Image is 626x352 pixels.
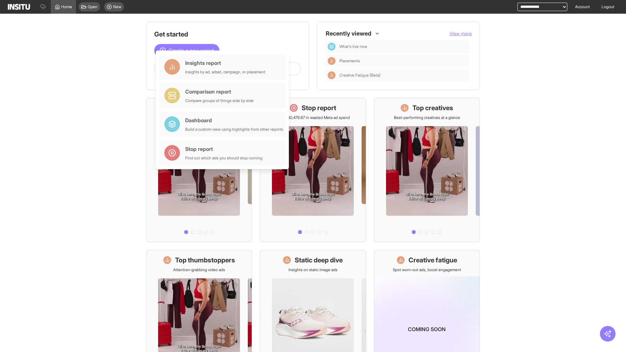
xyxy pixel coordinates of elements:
[185,98,254,103] div: Compare groups of things side by side
[146,98,252,242] a: What's live nowSee all active ads instantly
[339,44,367,49] span: What's live now
[61,4,72,9] span: Home
[185,127,283,132] div: Build a custom view using highlights from other reports
[450,31,472,36] span: View more
[412,103,453,112] h1: Top creatives
[302,103,336,112] h1: Stop report
[394,115,460,120] p: Best-performing creatives at a glance
[154,44,219,57] button: Create a new report
[339,58,360,64] span: Placements
[260,98,366,242] a: Stop reportSave £30,479.67 in wasted Meta ad spend
[8,4,30,10] img: Logo
[339,58,467,64] span: Placements
[88,4,97,9] span: Open
[328,71,335,79] div: Insights
[185,145,262,153] div: Stop report
[185,155,262,161] div: Find out which ads you should stop running
[328,57,335,65] div: Insights
[185,88,254,95] div: Comparison report
[154,30,301,39] h1: Get started
[339,44,467,49] span: What's live now
[185,116,283,124] div: Dashboard
[113,4,121,9] span: New
[450,30,472,37] button: View more
[295,256,343,265] h1: Static deep dive
[185,69,265,75] div: Insights by ad, adset, campaign, or placement
[175,256,235,265] h1: Top thumbstoppers
[173,267,225,272] p: Attention-grabbing video ads
[339,73,467,78] span: Creative Fatigue [Beta]
[339,73,380,78] span: Creative Fatigue [Beta]
[276,115,350,120] p: Save £30,479.67 in wasted Meta ad spend
[289,267,337,272] p: Insights on static image ads
[169,47,214,54] span: Create a new report
[328,43,335,51] div: Dashboard
[374,98,480,242] a: Top creativesBest-performing creatives at a glance
[185,59,265,67] div: Insights report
